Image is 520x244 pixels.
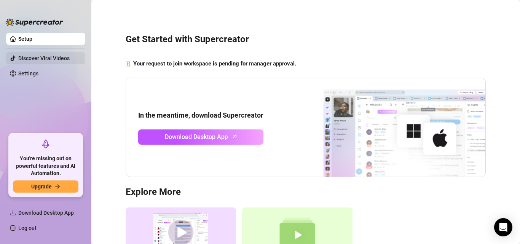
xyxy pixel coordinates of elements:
[133,60,296,67] strong: Your request to join workspace is pending for manager approval.
[18,36,32,42] a: Setup
[18,70,38,77] a: Settings
[31,183,52,190] span: Upgrade
[10,210,16,216] span: download
[6,18,63,26] img: logo-BBDzfeDw.svg
[13,180,78,193] button: Upgradearrow-right
[18,210,74,216] span: Download Desktop App
[13,155,78,177] span: You're missing out on powerful features and AI Automation.
[165,132,228,142] span: Download Desktop App
[18,225,37,231] a: Log out
[126,33,486,46] h3: Get Started with Supercreator
[41,139,50,148] span: rocket
[295,78,485,177] img: download app
[55,184,60,189] span: arrow-right
[126,186,486,198] h3: Explore More
[230,132,239,141] span: arrow-up
[494,218,512,236] div: Open Intercom Messenger
[138,111,263,119] strong: In the meantime, download Supercreator
[18,55,70,61] a: Discover Viral Videos
[126,59,131,69] span: hourglass
[138,129,263,145] a: Download Desktop Apparrow-up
